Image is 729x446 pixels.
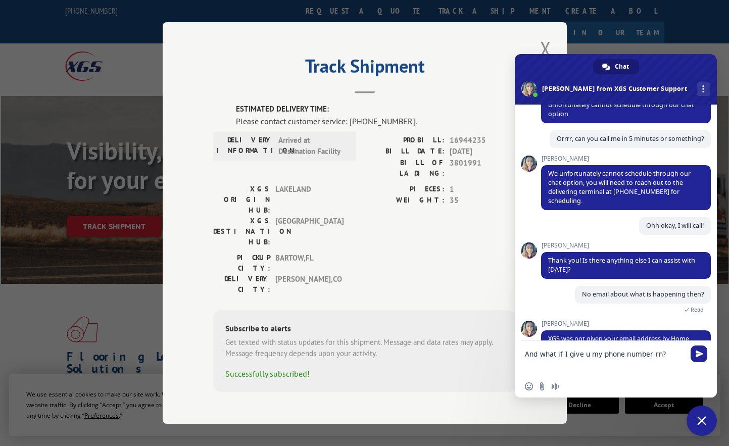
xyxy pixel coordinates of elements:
[525,341,687,375] textarea: Compose your message...
[551,382,559,390] span: Audio message
[213,274,270,295] label: DELIVERY CITY:
[236,104,516,115] label: ESTIMATED DELIVERY TIME:
[213,59,516,78] h2: Track Shipment
[365,135,445,146] label: PROBILL:
[582,290,704,299] span: No email about what is happening then?
[450,146,516,158] span: [DATE]
[213,184,270,216] label: XGS ORIGIN HUB:
[593,59,639,74] a: Chat
[450,195,516,207] span: 35
[548,169,691,205] span: We unfortunately cannot schedule through our chat option, you will need to reach out to the deliv...
[225,337,504,360] div: Get texted with status updates for this shipment. Message and data rates may apply. Message frequ...
[525,382,533,390] span: Insert an emoji
[278,135,347,158] span: Arrived at Destination Facility
[537,35,554,63] button: Close modal
[275,216,344,247] span: [GEOGRAPHIC_DATA]
[365,184,445,195] label: PIECES:
[691,306,704,313] span: Read
[541,242,711,249] span: [PERSON_NAME]
[557,134,704,143] span: Orrrr, can you call me in 5 minutes or something?
[615,59,629,74] span: Chat
[541,320,711,327] span: [PERSON_NAME]
[687,406,717,436] a: Close chat
[225,322,504,337] div: Subscribe to alerts
[450,158,516,179] span: 3801991
[213,216,270,247] label: XGS DESTINATION HUB:
[225,368,504,380] div: Successfully subscribed!
[275,274,344,295] span: [PERSON_NAME] , CO
[548,334,689,352] span: XGS was not given your email address by Home Depot
[365,158,445,179] label: BILL OF LADING:
[216,135,273,158] label: DELIVERY INFORMATION:
[365,146,445,158] label: BILL DATE:
[275,184,344,216] span: LAKELAND
[541,155,711,162] span: [PERSON_NAME]
[691,345,707,362] span: Send
[236,115,516,127] div: Please contact customer service: [PHONE_NUMBER].
[450,135,516,146] span: 16944235
[275,253,344,274] span: BARTOW , FL
[213,253,270,274] label: PICKUP CITY:
[365,195,445,207] label: WEIGHT:
[450,184,516,195] span: 1
[538,382,546,390] span: Send a file
[646,221,704,230] span: Ohh okay, I will call!
[548,256,695,274] span: Thank you! Is there anything else I can assist with [DATE]?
